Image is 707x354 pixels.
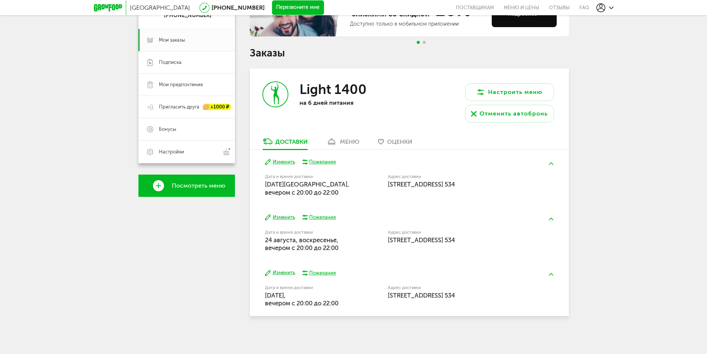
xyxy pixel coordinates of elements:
[302,214,336,221] button: Пожелания
[300,81,367,97] h3: Light 1400
[275,138,308,145] div: Доставки
[479,109,548,118] div: Отменить автобронь
[138,96,235,118] a: Пригласить друга +1000 ₽
[130,4,190,11] span: [GEOGRAPHIC_DATA]
[340,138,359,145] div: меню
[549,218,553,220] img: arrow-up-green.5eb5f82.svg
[159,149,184,155] span: Настройки
[265,292,338,307] span: [DATE], вечером c 20:00 до 22:00
[388,292,455,299] span: [STREET_ADDRESS] 534
[203,104,231,110] div: +1000 ₽
[159,37,185,43] span: Мои заказы
[259,137,311,149] a: Доставки
[302,159,336,165] button: Пожелания
[388,175,526,179] label: Адрес доставки
[212,4,265,11] a: [PHONE_NUMBER]
[309,159,336,165] div: Пожелания
[388,230,526,234] label: Адрес доставки
[159,126,176,133] span: Бонусы
[265,230,350,234] label: Дата и время доставки
[164,12,212,19] div: [PHONE_NUMBER]
[417,41,420,44] span: Go to slide 1
[309,214,336,221] div: Пожелания
[388,236,455,244] span: [STREET_ADDRESS] 534
[265,269,295,276] button: Изменить
[302,270,336,276] button: Пожелания
[172,182,225,189] span: Посмотреть меню
[265,214,295,221] button: Изменить
[265,175,350,179] label: Дата и время доставки
[138,74,235,96] a: Мои предпочтения
[272,0,324,15] button: Перезвоните мне
[138,175,235,197] a: Посмотреть меню
[549,273,553,276] img: arrow-up-green.5eb5f82.svg
[431,0,471,19] span: 10%
[159,59,181,66] span: Подписка
[138,51,235,74] a: Подписка
[138,29,235,51] a: Мои заказы
[309,270,336,276] div: Пожелания
[265,236,338,251] span: 24 августа, воскресенье, вечером c 20:00 до 22:00
[159,104,199,110] span: Пригласить друга
[388,181,455,188] span: [STREET_ADDRESS] 534
[265,159,295,166] button: Изменить
[350,20,486,28] div: Доступно только в мобильном приложении
[265,286,350,290] label: Дата и время доставки
[138,140,235,163] a: Настройки
[465,83,554,101] button: Настроить меню
[549,162,553,165] img: arrow-up-green.5eb5f82.svg
[300,99,396,106] p: на 6 дней питания
[423,41,426,44] span: Go to slide 2
[387,138,412,145] span: Оценки
[138,118,235,140] a: Бонусы
[388,286,526,290] label: Адрес доставки
[250,48,569,58] h1: Заказы
[265,181,349,196] span: [DATE][GEOGRAPHIC_DATA], вечером c 20:00 до 22:00
[323,137,363,149] a: меню
[465,105,554,123] button: Отменить автобронь
[159,81,203,88] span: Мои предпочтения
[374,137,416,149] a: Оценки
